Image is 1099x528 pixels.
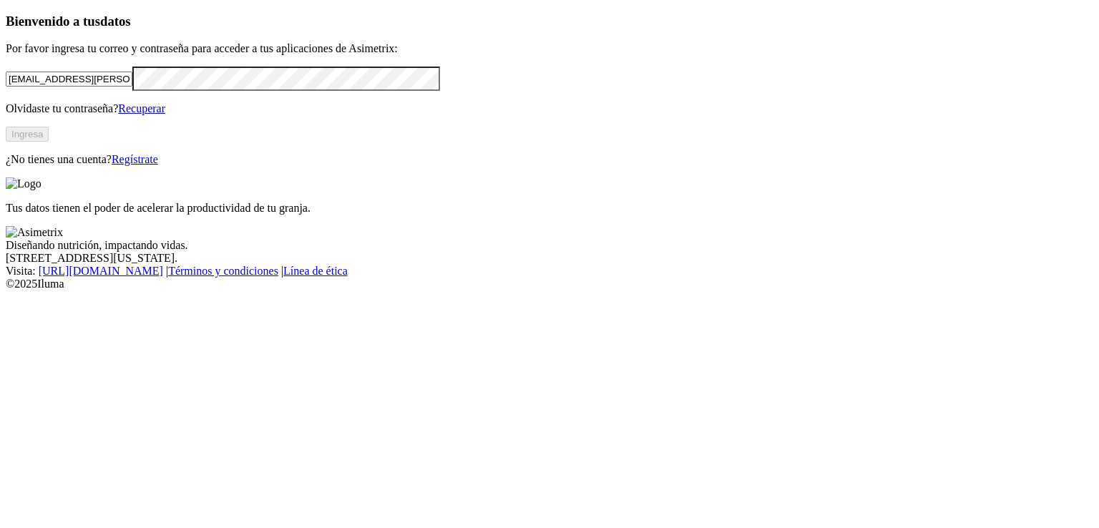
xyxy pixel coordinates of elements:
[6,14,1093,29] h3: Bienvenido a tus
[100,14,131,29] span: datos
[118,102,165,114] a: Recuperar
[6,202,1093,215] p: Tus datos tienen el poder de acelerar la productividad de tu granja.
[6,127,49,142] button: Ingresa
[6,252,1093,265] div: [STREET_ADDRESS][US_STATE].
[112,153,158,165] a: Regístrate
[6,177,41,190] img: Logo
[6,226,63,239] img: Asimetrix
[6,153,1093,166] p: ¿No tienes una cuenta?
[283,265,348,277] a: Línea de ética
[6,278,1093,290] div: © 2025 Iluma
[39,265,163,277] a: [URL][DOMAIN_NAME]
[6,239,1093,252] div: Diseñando nutrición, impactando vidas.
[6,72,132,87] input: Tu correo
[6,265,1093,278] div: Visita : | |
[6,42,1093,55] p: Por favor ingresa tu correo y contraseña para acceder a tus aplicaciones de Asimetrix:
[168,265,278,277] a: Términos y condiciones
[6,102,1093,115] p: Olvidaste tu contraseña?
